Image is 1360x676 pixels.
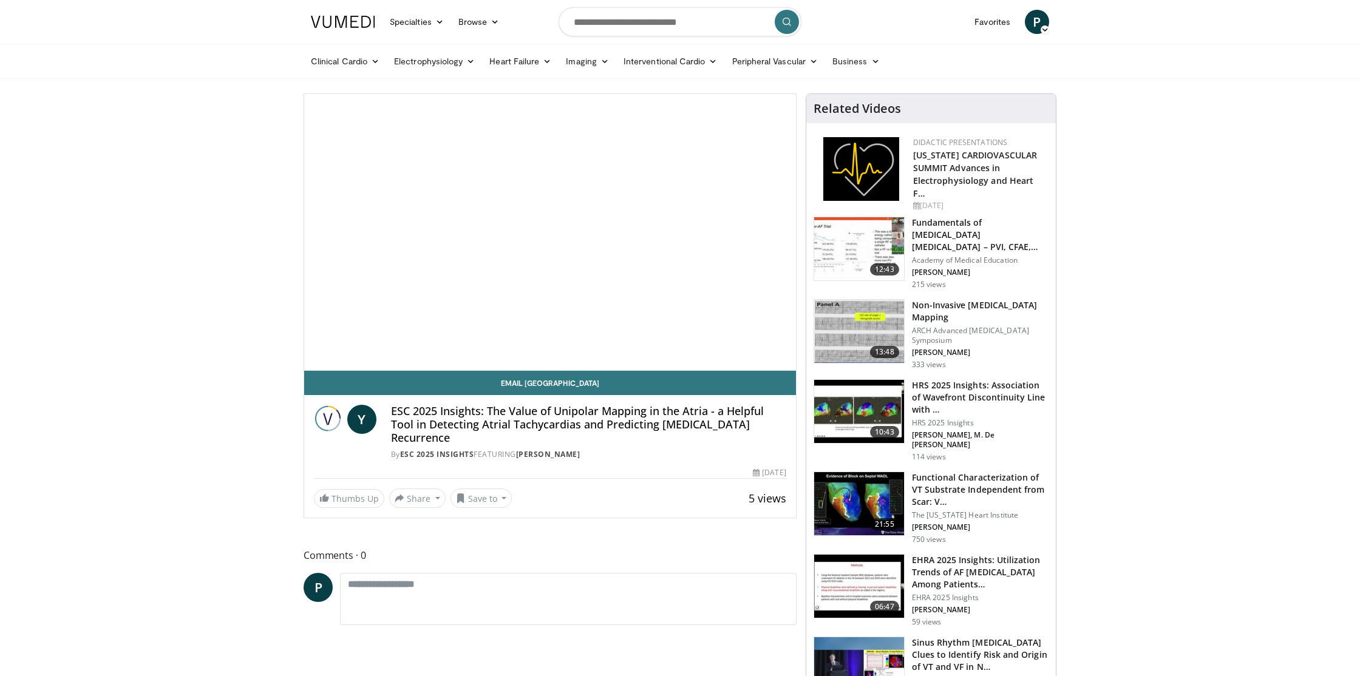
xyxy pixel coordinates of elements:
[314,405,342,434] img: ESC 2025 Insights
[870,426,899,438] span: 10:43
[912,348,1049,357] p: [PERSON_NAME]
[912,299,1049,323] h3: Non-Invasive [MEDICAL_DATA] Mapping
[814,217,904,280] img: 4e963368-586b-4a90-9e7c-fb12b6f7a81e.150x105_q85_crop-smart_upscale.jpg
[814,472,1049,544] a: 21:55 Functional Characterization of VT Substrate Independent from Scar: V… The [US_STATE] Heart ...
[389,488,446,508] button: Share
[912,554,1049,590] h3: EHRA 2025 Insights: Utilization Trends of AF [MEDICAL_DATA] Among Patients…
[912,280,946,289] p: 215 views
[912,637,1049,673] h3: Sinus Rhythm [MEDICAL_DATA] Clues to Identify Risk and Origin of VT and VF in N…
[725,49,825,73] a: Peripheral Vascular
[912,522,1049,532] p: [PERSON_NAME]
[912,617,942,627] p: 59 views
[1025,10,1049,34] a: P
[912,268,1049,277] p: [PERSON_NAME]
[559,49,616,73] a: Imaging
[450,488,512,508] button: Save to
[814,101,901,116] h4: Related Videos
[912,379,1049,416] h3: HRS 2025 Insights: Association of Wavefront Discontinuity Line with …
[870,346,899,358] span: 13:48
[870,601,899,613] span: 06:47
[304,94,796,371] video-js: Video Player
[753,467,786,478] div: [DATE]
[912,430,1049,450] p: [PERSON_NAME], M. De [PERSON_NAME]
[913,149,1038,199] a: [US_STATE] CARDIOVASCULAR SUMMIT Advances in Electrophysiology and Heart F…
[912,255,1049,265] p: Academy of Medical Education
[749,491,786,505] span: 5 views
[814,299,1049,370] a: 13:48 Non-Invasive [MEDICAL_DATA] Mapping ARCH Advanced [MEDICAL_DATA] Symposium [PERSON_NAME] 33...
[870,518,899,530] span: 21:55
[482,49,559,73] a: Heart Failure
[912,326,1049,345] p: ARCH Advanced [MEDICAL_DATA] Symposium
[382,10,451,34] a: Specialties
[912,472,1049,508] h3: Functional Characterization of VT Substrate Independent from Scar: V…
[391,405,786,444] h4: ESC 2025 Insights: The Value of Unipolar Mapping in the Atria - a Helpful Tool in Detecting Atria...
[814,300,904,363] img: e2ebe5f7-8251-4f71-8ece-448796a9c2fe.150x105_q85_crop-smart_upscale.jpg
[912,217,1049,253] h3: Fundamentals of [MEDICAL_DATA] [MEDICAL_DATA] – PVI, CFAE, Empiric Lines, Trigge…
[616,49,725,73] a: Interventional Cardio
[912,452,946,462] p: 114 views
[912,605,1049,615] p: [PERSON_NAME]
[814,217,1049,289] a: 12:43 Fundamentals of [MEDICAL_DATA] [MEDICAL_DATA] – PVI, CFAE, Empiric Lines, Trigge… Academy o...
[825,49,887,73] a: Business
[912,535,946,544] p: 750 views
[967,10,1018,34] a: Favorites
[913,200,1046,211] div: [DATE]
[451,10,507,34] a: Browse
[314,489,384,508] a: Thumbs Up
[912,510,1049,520] p: The [US_STATE] Heart Institute
[559,7,801,36] input: Search topics, interventions
[814,379,1049,462] a: 10:43 HRS 2025 Insights: Association of Wavefront Discontinuity Line with … HRS 2025 Insights [PE...
[347,405,376,434] a: Y
[912,418,1049,428] p: HRS 2025 Insights
[814,472,904,535] img: 2a9949a9-cd71-495e-82f5-67e3c18a44c7.150x105_q85_crop-smart_upscale.jpg
[304,49,387,73] a: Clinical Cardio
[814,380,904,443] img: 0296b6b8-7e8a-4169-92bb-13cc3d90f710.150x105_q85_crop-smart_upscale.jpg
[311,16,375,28] img: VuMedi Logo
[814,554,1049,627] a: 06:47 EHRA 2025 Insights: Utilization Trends of AF [MEDICAL_DATA] Among Patients… EHRA 2025 Insig...
[823,137,899,201] img: 1860aa7a-ba06-47e3-81a4-3dc728c2b4cf.png.150x105_q85_autocrop_double_scale_upscale_version-0.2.png
[400,449,474,459] a: ESC 2025 Insights
[516,449,580,459] a: [PERSON_NAME]
[913,137,1046,148] div: Didactic Presentations
[304,573,333,602] a: P
[912,593,1049,603] p: EHRA 2025 Insights
[387,49,482,73] a: Electrophysiology
[912,360,946,370] p: 333 views
[870,263,899,275] span: 12:43
[814,555,904,618] img: 2f4723aa-9252-4495-833c-c4a169131c0a.150x105_q85_crop-smart_upscale.jpg
[391,449,786,460] div: By FEATURING
[304,547,797,563] span: Comments 0
[304,371,796,395] a: Email [GEOGRAPHIC_DATA]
